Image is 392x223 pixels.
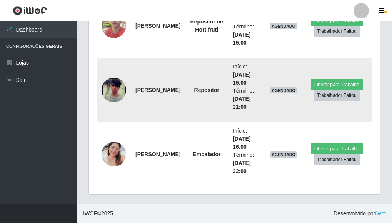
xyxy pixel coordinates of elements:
button: Liberar para Trabalho [311,79,363,90]
span: AGENDADO [270,87,297,93]
time: [DATE] 21:00 [233,96,250,110]
button: Liberar para Trabalho [311,143,363,154]
strong: Embalador [193,151,220,157]
strong: [PERSON_NAME] [135,151,180,157]
button: Trabalhador Faltou [314,90,360,101]
img: 1679406673876.jpeg [102,63,126,117]
span: © 2025 . [83,210,115,218]
li: Término: [233,151,261,175]
img: 1708364606338.jpeg [102,132,126,176]
li: Início: [233,127,261,151]
time: [DATE] 16:00 [233,136,250,150]
img: CoreUI Logo [13,6,47,15]
li: Término: [233,87,261,111]
li: Início: [233,63,261,87]
strong: [PERSON_NAME] [135,87,180,93]
span: Desenvolvido por [334,210,386,218]
li: Término: [233,23,261,47]
time: [DATE] 15:00 [233,72,250,86]
img: 1745337138918.jpeg [102,9,126,42]
button: Trabalhador Faltou [314,26,360,37]
time: [DATE] 15:00 [233,32,250,46]
button: Trabalhador Faltou [314,154,360,165]
time: [DATE] 22:00 [233,160,250,174]
a: iWof [375,210,386,216]
strong: [PERSON_NAME] [135,23,180,29]
span: AGENDADO [270,151,297,158]
span: IWOF [83,210,97,216]
span: AGENDADO [270,23,297,29]
strong: Repositor [194,87,219,93]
